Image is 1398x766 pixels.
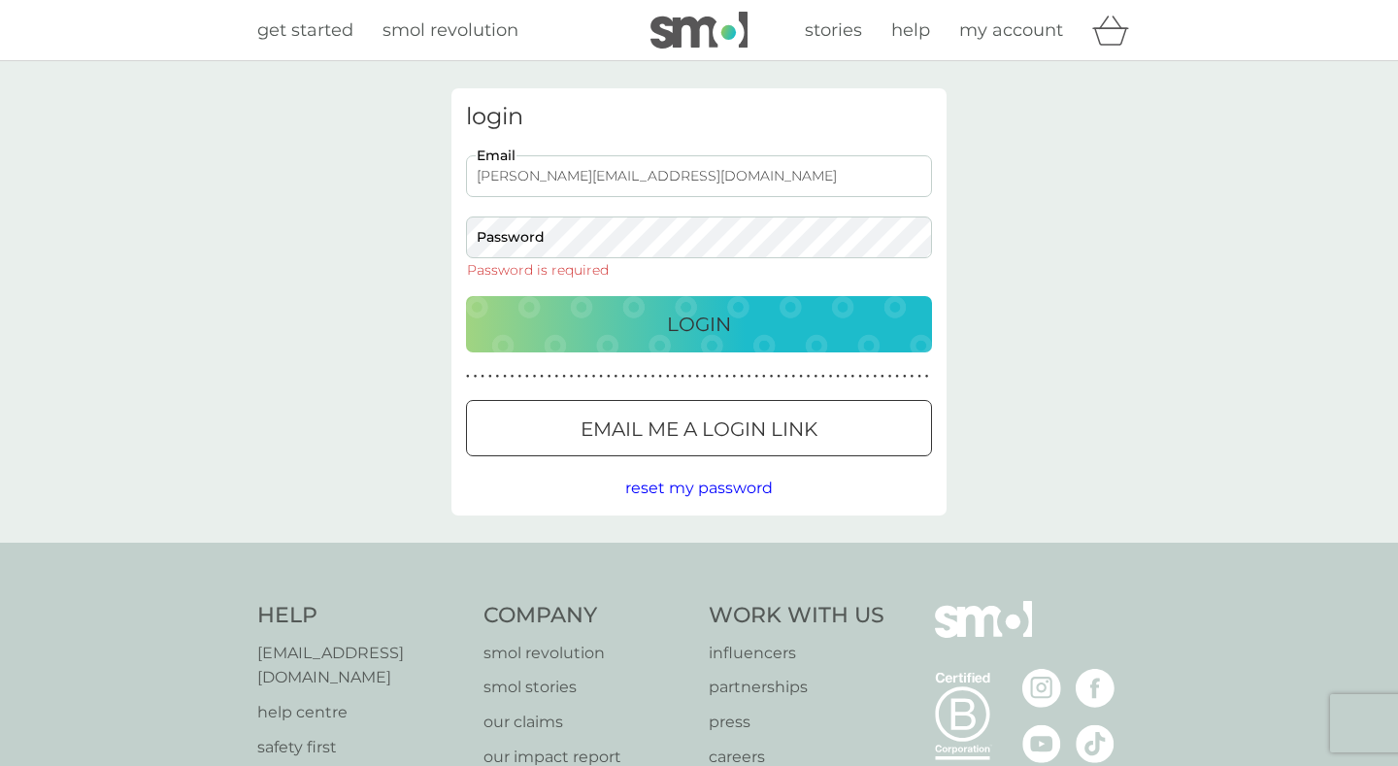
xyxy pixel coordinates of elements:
p: ● [577,372,581,382]
button: reset my password [625,476,773,501]
a: partnerships [709,675,884,700]
h4: Company [483,601,690,631]
img: smol [935,601,1032,667]
a: press [709,710,884,735]
p: ● [533,372,537,382]
p: ● [695,372,699,382]
p: ● [784,372,788,382]
p: ● [607,372,611,382]
p: ● [903,372,907,382]
p: ● [762,372,766,382]
p: ● [658,372,662,382]
p: ● [555,372,559,382]
a: get started [257,17,353,45]
p: ● [895,372,899,382]
p: ● [770,372,774,382]
button: Email me a login link [466,400,932,456]
p: ● [799,372,803,382]
p: ● [674,372,678,382]
p: ● [703,372,707,382]
p: ● [481,372,484,382]
img: visit the smol Instagram page [1022,669,1061,708]
p: ● [562,372,566,382]
p: ● [511,372,515,382]
p: ● [496,372,500,382]
p: ● [917,372,921,382]
img: visit the smol Tiktok page [1076,724,1115,763]
p: ● [925,372,929,382]
p: ● [636,372,640,382]
p: ● [525,372,529,382]
a: help centre [257,700,464,725]
a: smol revolution [483,641,690,666]
p: ● [911,372,915,382]
p: ● [503,372,507,382]
p: ● [888,372,892,382]
p: ● [792,372,796,382]
p: ● [474,372,478,382]
h4: Work With Us [709,601,884,631]
p: ● [866,372,870,382]
p: ● [858,372,862,382]
span: reset my password [625,479,773,497]
button: Login [466,296,932,352]
a: stories [805,17,862,45]
p: ● [592,372,596,382]
p: Login [667,309,731,340]
p: ● [777,372,781,382]
p: ● [748,372,751,382]
a: smol stories [483,675,690,700]
img: smol [650,12,748,49]
p: ● [881,372,884,382]
a: influencers [709,641,884,666]
p: ● [629,372,633,382]
p: Email me a login link [581,414,817,445]
p: ● [570,372,574,382]
div: basket [1092,11,1141,50]
img: visit the smol Facebook page [1076,669,1115,708]
p: ● [681,372,684,382]
a: [EMAIL_ADDRESS][DOMAIN_NAME] [257,641,464,690]
a: smol revolution [383,17,518,45]
p: ● [851,372,855,382]
p: ● [821,372,825,382]
p: ● [644,372,648,382]
p: ● [711,372,715,382]
p: ● [844,372,848,382]
p: ● [615,372,618,382]
span: my account [959,19,1063,41]
a: help [891,17,930,45]
p: ● [651,372,655,382]
p: ● [666,372,670,382]
p: ● [548,372,551,382]
p: ● [829,372,833,382]
h4: Help [257,601,464,631]
a: my account [959,17,1063,45]
p: ● [466,372,470,382]
p: ● [814,372,817,382]
p: ● [621,372,625,382]
p: ● [754,372,758,382]
p: ● [599,372,603,382]
p: ● [540,372,544,382]
p: ● [873,372,877,382]
p: ● [725,372,729,382]
p: ● [488,372,492,382]
p: ● [717,372,721,382]
p: ● [733,372,737,382]
p: ● [836,372,840,382]
span: stories [805,19,862,41]
span: smol revolution [383,19,518,41]
p: ● [688,372,692,382]
span: get started [257,19,353,41]
a: our claims [483,710,690,735]
div: Password is required [466,263,610,277]
a: safety first [257,735,464,760]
